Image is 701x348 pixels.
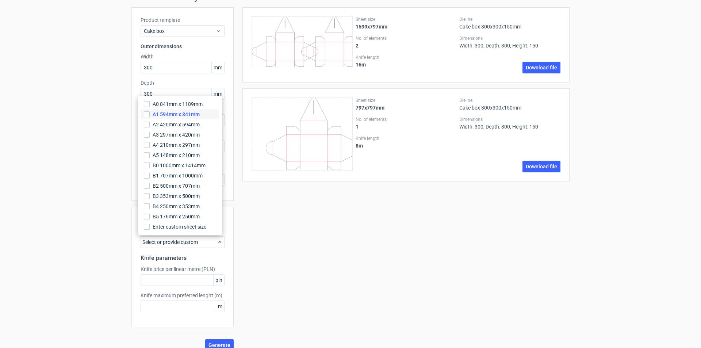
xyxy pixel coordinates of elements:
[141,43,225,50] h3: Outer dimensions
[356,16,457,22] label: Sheet size
[141,79,225,87] label: Depth
[356,62,366,68] strong: 16 m
[272,64,276,67] line: \t
[216,301,224,312] span: m
[356,116,457,122] label: No. of elements
[327,166,333,170] line: \t
[337,19,344,33] line: \t
[344,37,348,39] line: \t
[153,141,200,149] span: A4 210mm x 297mm
[257,56,266,61] line: \t
[317,100,327,121] line: \t
[341,134,354,141] line: \t
[141,292,225,299] label: Knife maximum preferred lenght (m)
[283,17,287,19] path: \t
[356,143,363,149] strong: 8 m
[276,19,283,33] line: \t
[459,35,560,49] div: Width: 300, Depth: 300, Height: 150
[341,155,354,162] line: \t
[522,161,560,172] a: Download file
[304,56,313,61] line: \t
[252,47,256,56] path: \t
[344,64,348,67] line: \t
[141,53,225,60] label: Width
[153,131,200,138] span: A3 297mm x 420mm
[314,47,318,56] path: \t
[301,47,306,56] path: \t
[141,254,225,263] h2: Knife parameters
[459,97,560,103] label: Dieline
[459,16,560,30] div: Cake box 300x300x150mm
[153,203,200,210] span: B4 250mm x 353mm
[141,265,225,273] label: Knife price per linear metre (PLN)
[153,172,203,179] span: B1 707mm x 1000mm
[153,121,200,128] span: A2 420mm x 594mm
[356,24,387,30] strong: 1599x797mm
[144,27,216,35] span: Cake box
[300,100,310,121] line: \t
[356,97,457,103] label: Sheet size
[307,42,316,46] line: \t
[356,35,457,41] label: No. of elements
[273,155,287,162] line: \t
[153,152,200,159] span: A5 148mm x 210mm
[141,236,225,248] div: Select or provide custom
[327,126,333,130] line: \t
[273,134,287,141] line: \t
[294,64,298,67] line: \t
[153,213,200,220] span: B5 176mm x 250mm
[294,37,298,39] line: \t
[208,343,230,348] span: Generate
[459,116,560,130] div: Width: 300, Depth: 300, Height: 150
[213,275,224,286] span: pln
[459,16,560,22] label: Dieline
[287,19,294,33] line: \t
[356,43,359,49] strong: 2
[325,19,332,33] line: \t
[356,124,359,130] strong: 1
[332,17,337,19] path: \t
[304,42,313,46] line: \t
[295,166,300,170] line: \t
[153,192,200,200] span: B3 353mm x 500mm
[295,126,300,130] line: \t
[141,16,225,24] label: Product template
[459,35,560,41] label: Dimensions
[321,37,325,39] line: \t
[153,111,200,118] span: A1 594mm x 841mm
[310,98,317,100] path: \t
[153,100,203,108] span: A0 841mm x 1189mm
[153,223,206,230] span: Enter custom sheet size
[356,135,457,141] label: Knife length
[356,105,384,111] strong: 797x797mm
[321,64,325,67] line: \t
[211,88,224,99] span: mm
[153,162,206,169] span: B0 1000mm x 1414mm
[272,37,276,39] line: \t
[211,62,224,73] span: mm
[459,116,560,122] label: Dimensions
[356,54,457,60] label: Knife length
[153,182,200,190] span: B2 500mm x 707mm
[257,42,266,46] line: \t
[522,62,560,73] a: Download file
[307,56,316,61] line: \t
[266,142,272,155] path: \t
[459,97,560,111] div: Cake box 300x300x150mm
